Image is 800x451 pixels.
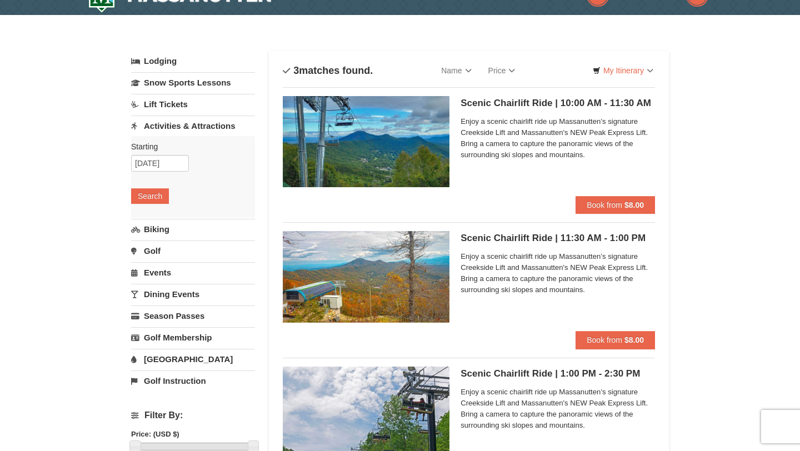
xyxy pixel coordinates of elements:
span: 3 [293,65,299,76]
span: Book from [587,335,622,344]
strong: Price: (USD $) [131,430,179,438]
a: Biking [131,219,255,239]
strong: $8.00 [624,335,644,344]
span: Enjoy a scenic chairlift ride up Massanutten’s signature Creekside Lift and Massanutten's NEW Pea... [461,116,655,161]
a: Season Passes [131,305,255,326]
h4: matches found. [283,65,373,76]
img: 24896431-1-a2e2611b.jpg [283,96,449,187]
a: Price [480,59,524,82]
h5: Scenic Chairlift Ride | 10:00 AM - 11:30 AM [461,98,655,109]
button: Book from $8.00 [576,331,655,349]
a: My Itinerary [586,62,661,79]
span: Enjoy a scenic chairlift ride up Massanutten’s signature Creekside Lift and Massanutten's NEW Pea... [461,387,655,431]
a: Snow Sports Lessons [131,72,255,93]
a: [GEOGRAPHIC_DATA] [131,349,255,369]
h4: Filter By: [131,410,255,420]
a: Name [433,59,479,82]
strong: $8.00 [624,201,644,209]
a: Golf [131,240,255,261]
a: Lodging [131,51,255,71]
a: Lift Tickets [131,94,255,114]
span: Enjoy a scenic chairlift ride up Massanutten’s signature Creekside Lift and Massanutten's NEW Pea... [461,251,655,295]
img: 24896431-13-a88f1aaf.jpg [283,231,449,322]
a: Golf Membership [131,327,255,348]
h5: Scenic Chairlift Ride | 11:30 AM - 1:00 PM [461,233,655,244]
a: Events [131,262,255,283]
button: Book from $8.00 [576,196,655,214]
a: Activities & Attractions [131,116,255,136]
label: Starting [131,141,247,152]
a: Dining Events [131,284,255,304]
h5: Scenic Chairlift Ride | 1:00 PM - 2:30 PM [461,368,655,379]
button: Search [131,188,169,204]
a: Golf Instruction [131,370,255,391]
span: Book from [587,201,622,209]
